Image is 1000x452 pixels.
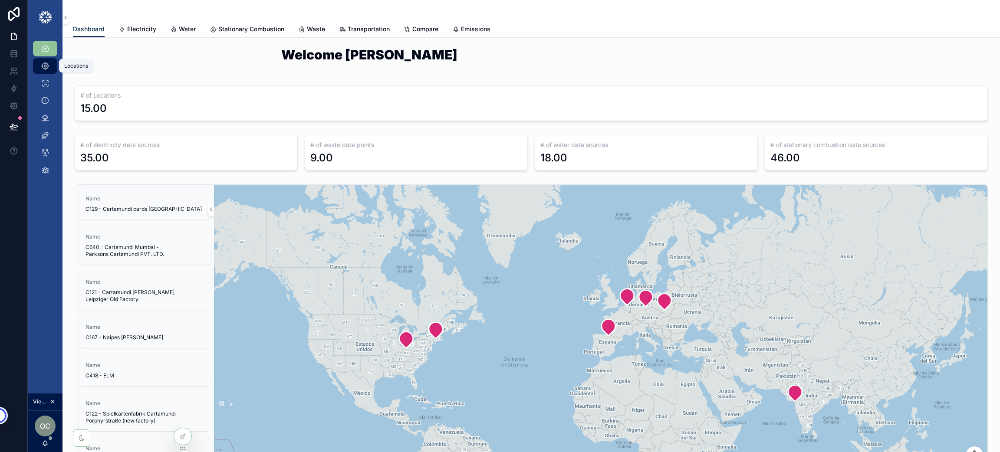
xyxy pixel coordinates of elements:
a: Water [170,21,196,39]
div: 35.00 [80,151,109,165]
span: Water [179,25,196,33]
div: 15.00 [80,102,107,115]
div: Locations [64,62,88,69]
span: Name [86,195,204,202]
span: Name [86,233,204,240]
span: Transportation [348,25,390,33]
span: Stationary Combustion [218,25,284,33]
h3: # of stationary combustion data sources [770,141,982,149]
span: Name [86,324,204,331]
img: App logo [38,10,53,24]
a: NameC122 - Spielkartenfabrik Cartamundi Porphyrstraße (new factory) [79,393,211,431]
span: C418 - ELM [86,372,204,379]
span: Waste [307,25,325,33]
a: Stationary Combustion [210,21,284,39]
span: OC [40,421,50,431]
span: Name [86,362,204,369]
span: Viewing as [PERSON_NAME] [33,398,48,405]
div: 9.00 [310,151,333,165]
span: Compare [412,25,438,33]
a: Transportation [339,21,390,39]
span: Name [86,400,204,407]
h3: # of Locations [80,91,982,100]
span: Emissions [461,25,490,33]
span: C167 - Naipes [PERSON_NAME] [86,334,204,341]
span: Dashboard [73,25,105,33]
a: NameC121 - Cartamundi [PERSON_NAME] Leipziger Old Factory [79,272,211,310]
a: NameC418 - ELM [79,355,211,386]
span: C121 - Cartamundi [PERSON_NAME] Leipziger Old Factory [86,289,204,303]
h1: Welcome [PERSON_NAME] [281,48,781,61]
a: NameC640 - Cartamundi Mumbai -Parksons Cartamundi PVT. LTD. [79,226,211,265]
span: Name [86,445,204,452]
a: Emissions [452,21,490,39]
a: NameC129 - Cartamundi cards [GEOGRAPHIC_DATA] [79,188,211,219]
div: 18.00 [540,151,567,165]
a: Electricity [118,21,156,39]
h3: # of waste data points [310,141,522,149]
a: NameC167 - Naipes [PERSON_NAME] [79,317,211,348]
div: 46.00 [770,151,800,165]
span: Name [86,278,204,285]
a: Waste [298,21,325,39]
span: C640 - Cartamundi Mumbai -Parksons Cartamundi PVT. LTD. [86,244,204,258]
span: C122 - Spielkartenfabrik Cartamundi Porphyrstraße (new factory) [86,410,204,424]
h3: # of water data sources [540,141,752,149]
h3: # of electricity data sources [80,141,292,149]
a: Compare [404,21,438,39]
span: C129 - Cartamundi cards [GEOGRAPHIC_DATA] [86,206,204,213]
div: scrollable content [28,35,62,189]
a: Dashboard [73,21,105,38]
span: Electricity [127,25,156,33]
